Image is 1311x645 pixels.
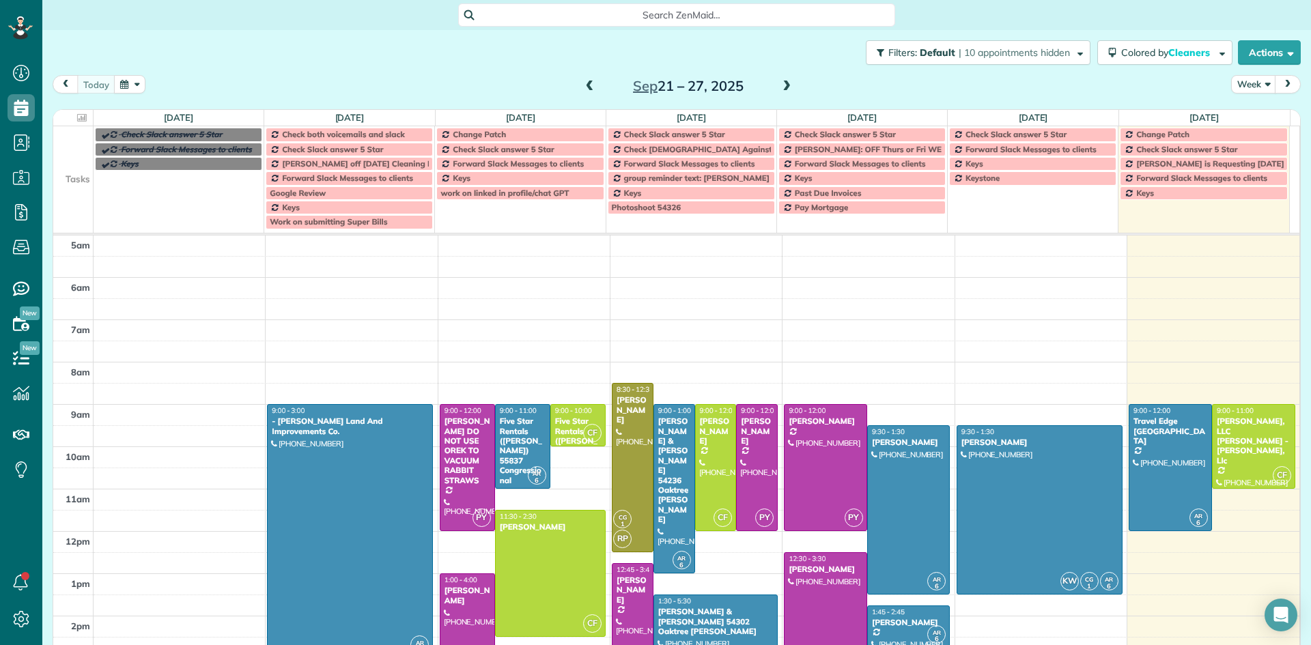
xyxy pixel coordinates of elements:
[888,46,917,59] span: Filters:
[499,522,602,532] div: [PERSON_NAME]
[617,565,653,574] span: 12:45 - 3:45
[445,575,477,584] span: 1:00 - 4:00
[741,406,778,415] span: 9:00 - 12:00
[1136,188,1154,198] span: Keys
[933,629,941,636] span: AR
[677,112,706,123] a: [DATE]
[845,508,863,527] span: PY
[788,416,863,426] div: [PERSON_NAME]
[965,158,983,169] span: Keys
[453,173,470,183] span: Keys
[1194,512,1202,519] span: AR
[1136,173,1267,183] span: Forward Slack Messages to clients
[583,424,602,442] span: CF
[795,188,862,198] span: Past Due Invoices
[282,129,405,139] span: Check both voicemails and slack
[71,240,90,250] span: 5am
[965,173,1000,183] span: Keystone
[619,513,627,521] span: CG
[473,508,491,527] span: PY
[1273,466,1291,485] span: CF
[453,158,584,169] span: Forward Slack Messages to clients
[633,77,658,94] span: Sep
[282,144,383,154] span: Check Slack answer 5 Star
[121,144,252,154] span: Forward Slack Messages to clients
[1097,40,1232,65] button: Colored byCleaners
[612,202,681,212] span: Photoshoot 54326
[872,607,905,616] span: 1:45 - 2:45
[1217,406,1254,415] span: 9:00 - 11:00
[658,597,691,605] span: 1:30 - 5:30
[677,554,686,562] span: AR
[1121,46,1215,59] span: Colored by
[795,173,813,183] span: Keys
[616,575,649,605] div: [PERSON_NAME]
[444,416,491,485] div: [PERSON_NAME] DO NOT USE OREK TO VACUUM RABBIT STRAWS
[499,416,546,485] div: Five Star Rentals ([PERSON_NAME]) 55837 Congressional
[500,512,537,521] span: 11:30 - 2:30
[270,188,326,198] span: Google Review
[871,438,946,447] div: [PERSON_NAME]
[871,618,946,627] div: [PERSON_NAME]
[673,559,690,572] small: 6
[795,158,926,169] span: Forward Slack Messages to clients
[959,46,1070,59] span: | 10 appointments hidden
[271,416,429,436] div: - [PERSON_NAME] Land And Improvements Co.
[1189,112,1219,123] a: [DATE]
[453,144,554,154] span: Check Slack answer 5 Star
[1133,406,1170,415] span: 9:00 - 12:00
[1019,112,1048,123] a: [DATE]
[1231,75,1276,94] button: Week
[872,427,905,436] span: 9:30 - 1:30
[121,129,222,139] span: Check Slack answer 5 Star
[66,536,90,547] span: 12pm
[603,78,774,94] h2: 21 – 27, 2025
[20,306,40,320] span: New
[933,575,941,583] span: AR
[583,614,602,633] span: CF
[617,385,653,394] span: 8:30 - 12:30
[1265,599,1297,631] div: Open Intercom Messenger
[164,112,193,123] a: [DATE]
[71,578,90,589] span: 1pm
[613,530,632,548] span: RP
[789,406,826,415] span: 9:00 - 12:00
[1216,416,1291,465] div: [PERSON_NAME], LLC [PERSON_NAME] - [PERSON_NAME], Llc
[1105,575,1113,583] span: AR
[445,406,481,415] span: 9:00 - 12:00
[282,158,470,169] span: [PERSON_NAME] off [DATE] Cleaning Restaurant
[961,438,1118,447] div: [PERSON_NAME]
[71,409,90,420] span: 9am
[1081,580,1098,593] small: 1
[1136,129,1189,139] span: Change Patch
[440,188,569,198] span: work on linked in profile/chat GPT
[699,416,733,446] div: [PERSON_NAME]
[1238,40,1301,65] button: Actions
[71,367,90,377] span: 8am
[788,564,863,574] div: [PERSON_NAME]
[53,75,79,94] button: prev
[20,341,40,355] span: New
[965,129,1067,139] span: Check Slack answer 5 Star
[624,158,755,169] span: Forward Slack Messages to clients
[658,607,774,636] div: [PERSON_NAME] & [PERSON_NAME] 54302 Oaktree [PERSON_NAME]
[859,40,1090,65] a: Filters: Default | 10 appointments hidden
[847,112,877,123] a: [DATE]
[555,406,592,415] span: 9:00 - 10:00
[928,580,945,593] small: 6
[272,406,305,415] span: 9:00 - 3:00
[624,173,770,183] span: group reminder text: [PERSON_NAME]
[506,112,535,123] a: [DATE]
[282,202,300,212] span: Keys
[965,144,1097,154] span: Forward Slack Messages to clients
[71,620,90,631] span: 2pm
[1101,580,1118,593] small: 6
[658,406,691,415] span: 9:00 - 1:00
[714,508,732,527] span: CF
[1275,75,1301,94] button: next
[121,158,139,169] span: Keys
[1060,572,1079,590] span: KW
[1133,416,1208,446] div: Travel Edge [GEOGRAPHIC_DATA]
[71,324,90,335] span: 7am
[453,129,506,139] span: Change Patch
